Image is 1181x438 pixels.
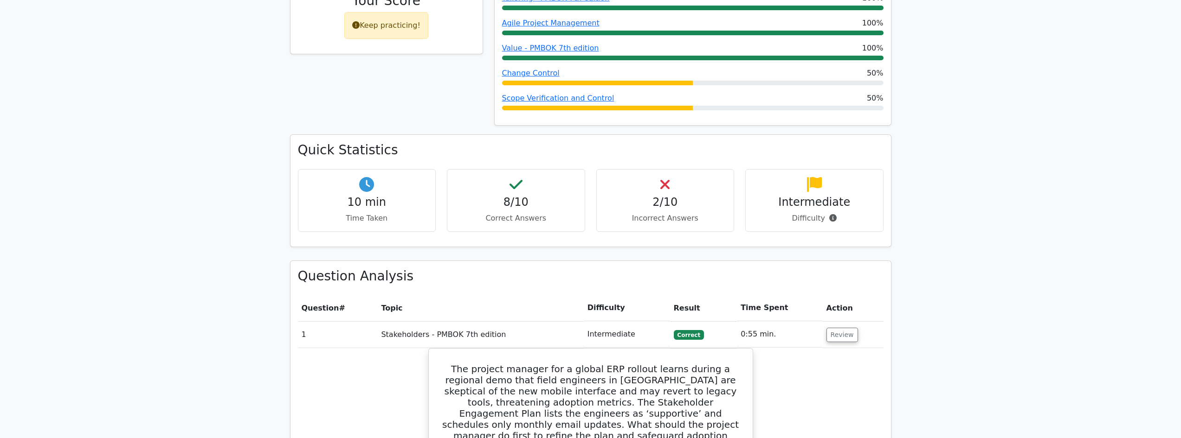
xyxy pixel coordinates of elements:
[584,295,670,321] th: Difficulty
[344,12,428,39] div: Keep practicing!
[298,142,884,158] h3: Quick Statistics
[377,321,583,348] td: Stakeholders - PMBOK 7th edition
[826,328,858,342] button: Review
[502,94,614,102] a: Scope Verification and Control
[302,304,339,312] span: Question
[867,68,884,79] span: 50%
[502,19,600,27] a: Agile Project Management
[306,213,428,224] p: Time Taken
[298,321,378,348] td: 1
[753,196,876,209] h4: Intermediate
[502,44,599,52] a: Value - PMBOK 7th edition
[377,295,583,321] th: Topic
[502,69,560,77] a: Change Control
[455,196,577,209] h4: 8/10
[674,330,704,339] span: Correct
[298,295,378,321] th: #
[604,213,727,224] p: Incorrect Answers
[306,196,428,209] h4: 10 min
[737,295,822,321] th: Time Spent
[737,321,822,348] td: 0:55 min.
[298,268,884,284] h3: Question Analysis
[670,295,737,321] th: Result
[862,18,884,29] span: 100%
[867,93,884,104] span: 50%
[584,321,670,348] td: Intermediate
[455,213,577,224] p: Correct Answers
[862,43,884,54] span: 100%
[604,196,727,209] h4: 2/10
[753,213,876,224] p: Difficulty
[823,295,884,321] th: Action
